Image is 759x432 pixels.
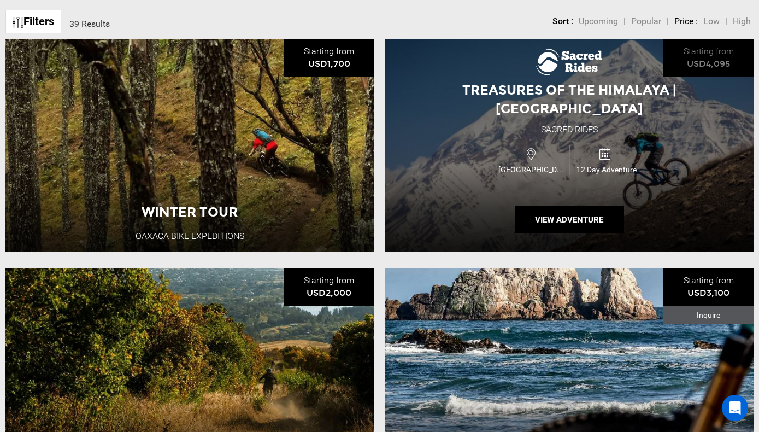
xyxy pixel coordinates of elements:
[623,15,626,28] li: |
[725,15,727,28] li: |
[579,16,618,26] span: Upcoming
[5,10,61,33] a: Filters
[703,16,720,26] span: Low
[69,19,110,29] span: 39 Results
[552,15,573,28] li: Sort :
[536,49,602,75] img: images
[462,82,676,116] span: Treasures of the Himalaya | [GEOGRAPHIC_DATA]
[541,124,598,136] div: Sacred Rides
[674,15,698,28] li: Price :
[570,164,643,175] span: 12 Day Adventure
[667,15,669,28] li: |
[722,395,748,421] div: Open Intercom Messenger
[733,16,751,26] span: High
[496,164,569,175] span: [GEOGRAPHIC_DATA]
[631,16,661,26] span: Popular
[515,206,624,233] button: View Adventure
[13,17,23,28] img: btn-icon.svg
